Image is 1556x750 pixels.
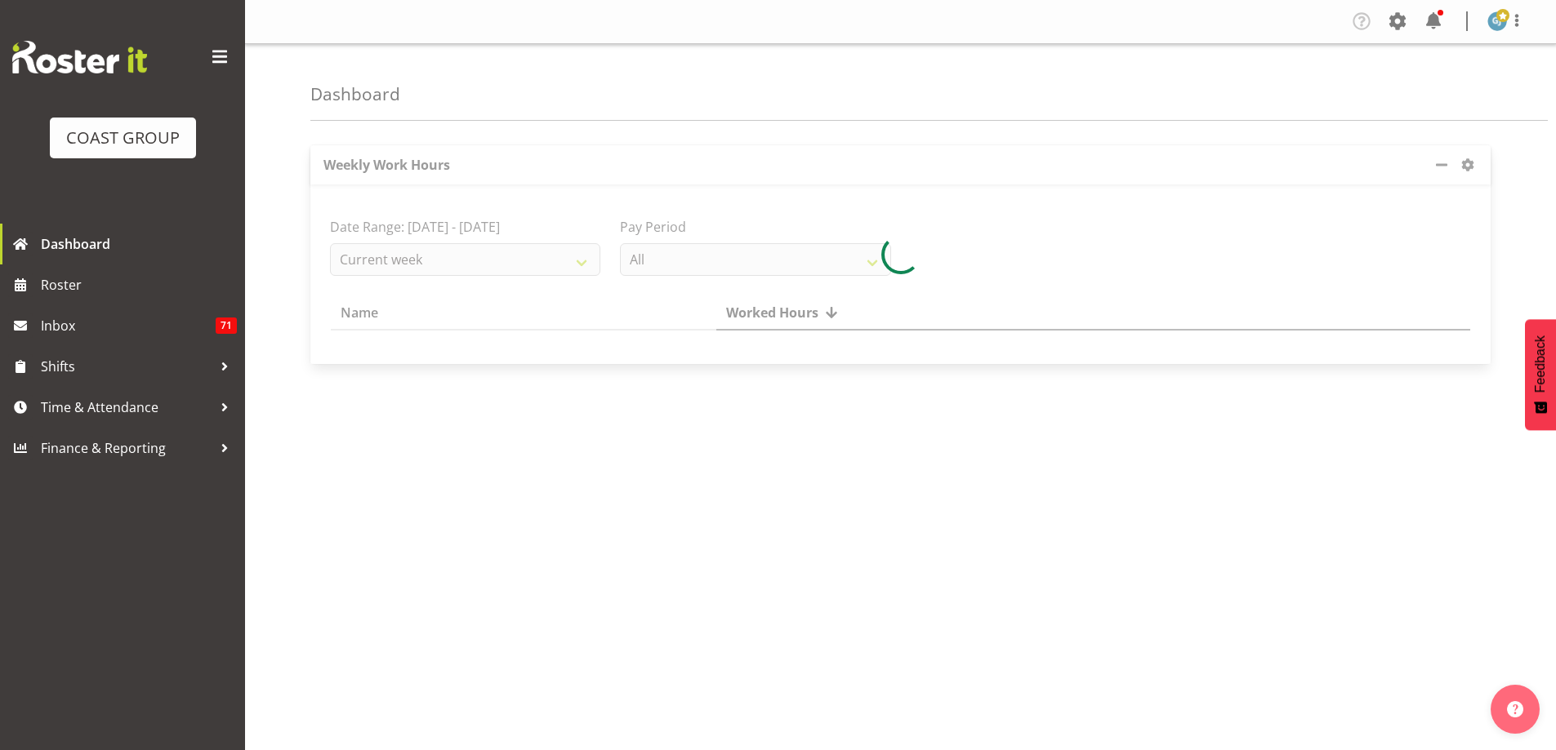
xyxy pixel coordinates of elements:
div: COAST GROUP [66,126,180,150]
span: Dashboard [41,232,237,256]
img: Rosterit website logo [12,41,147,73]
span: Inbox [41,313,216,338]
span: 71 [216,317,237,334]
span: Finance & Reporting [41,436,212,460]
span: Shifts [41,354,212,379]
button: Feedback - Show survey [1525,319,1556,430]
span: Roster [41,273,237,297]
img: gwen-johnston1149.jpg [1487,11,1507,31]
h4: Dashboard [310,85,400,104]
span: Time & Attendance [41,395,212,419]
span: Feedback [1533,335,1548,393]
img: help-xxl-2.png [1507,701,1523,717]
